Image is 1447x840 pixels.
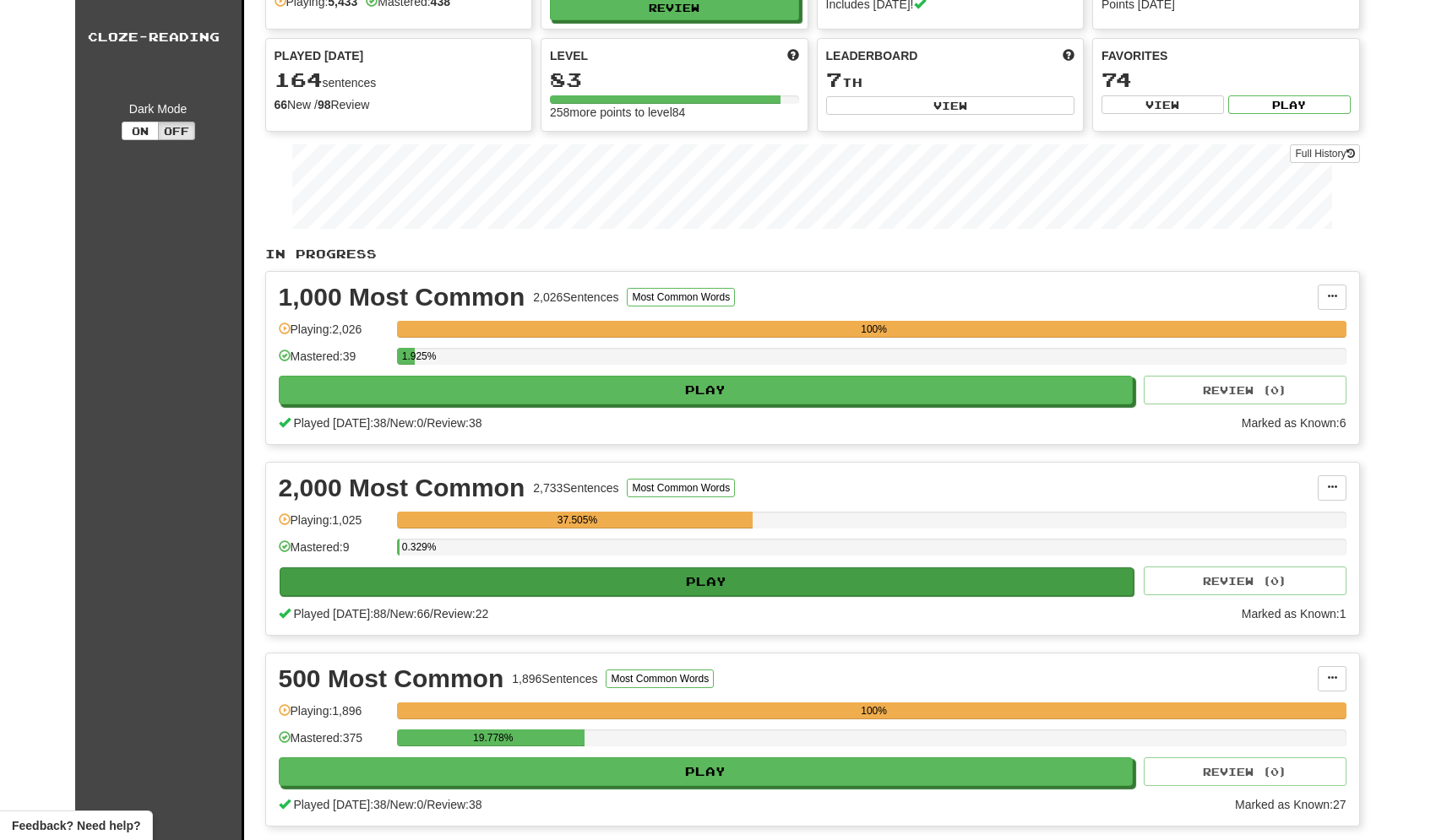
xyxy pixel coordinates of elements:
span: Played [DATE] [275,47,364,64]
span: / [387,798,390,811]
div: 100% [402,321,1346,338]
span: / [387,607,390,621]
div: 1,000 Most Common [279,285,525,310]
span: New: 0 [390,798,424,811]
div: Playing: 2,026 [279,321,389,349]
span: New: 66 [390,607,430,621]
span: Played [DATE]: 38 [293,416,386,430]
div: 100% [402,702,1346,719]
p: In Progress [265,246,1360,263]
span: Played [DATE]: 88 [293,607,386,621]
span: Review: 22 [433,607,488,621]
div: Mastered: 375 [279,729,389,757]
button: Play [1228,95,1351,114]
button: View [826,96,1075,115]
div: Dark Mode [88,100,229,117]
button: Play [279,376,1134,404]
div: 74 [1102,69,1351,90]
span: 7 [826,68,842,91]
div: 258 more points to level 84 [550,104,799,121]
button: Most Common Words [606,669,714,688]
div: Marked as Known: 6 [1242,415,1346,431]
a: Full History [1290,144,1359,163]
strong: 98 [318,98,331,111]
div: 2,733 Sentences [533,480,618,496]
div: Mastered: 39 [279,348,389,376]
button: On [122,122,159,140]
span: 164 [275,68,323,91]
div: th [826,69,1075,91]
a: Cloze-Reading [75,16,242,58]
button: Review (0) [1144,757,1346,786]
div: New / Review [275,96,524,113]
button: Off [158,122,195,140]
span: / [430,607,433,621]
div: Mastered: 9 [279,539,389,566]
strong: 66 [275,98,288,111]
span: Played [DATE]: 38 [293,798,386,811]
span: Open feedback widget [12,817,140,834]
button: Review (0) [1144,376,1346,404]
div: Marked as Known: 1 [1242,605,1346,622]
button: View [1102,95,1224,114]
div: 19.778% [402,729,585,746]
div: Marked as Known: 27 [1235,796,1346,813]
div: Playing: 1,896 [279,702,389,730]
div: Favorites [1102,47,1351,64]
button: Most Common Words [627,479,735,497]
button: Most Common Words [627,288,735,306]
button: Review (0) [1144,566,1346,595]
div: 500 Most Common [279,666,504,691]
div: Playing: 1,025 [279,512,389,539]
div: 1,896 Sentences [512,670,597,687]
div: 1.925% [402,348,415,365]
span: / [423,416,427,430]
span: This week in points, UTC [1063,47,1074,64]
span: / [423,798,427,811]
span: Review: 38 [427,798,481,811]
span: New: 0 [390,416,424,430]
button: Play [279,757,1134,786]
button: Play [280,567,1134,596]
div: sentences [275,69,524,91]
span: Review: 38 [427,416,481,430]
div: 2,000 Most Common [279,475,525,501]
span: Level [550,47,588,64]
div: 2,026 Sentences [533,289,618,306]
div: 37.505% [402,512,753,528]
div: 83 [550,69,799,90]
span: Score more points to level up [787,47,799,64]
span: / [387,416,390,430]
span: Leaderboard [826,47,918,64]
